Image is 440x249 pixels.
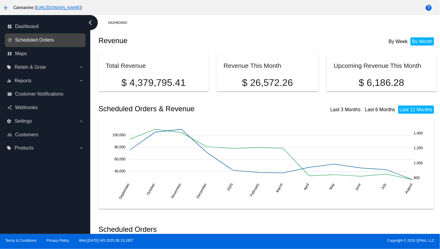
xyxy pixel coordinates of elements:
p: $ 6,186.28 [334,77,429,88]
i: arrow_drop_down [79,146,84,150]
span: Retain & Grow [14,65,46,70]
text: 1,200 [414,146,423,150]
i: people_outline [7,132,12,137]
text: 60,000 [115,157,126,161]
i: arrow_drop_down [79,119,84,124]
a: Terms & Conditions [5,238,36,243]
span: Cannanine ( ) [13,5,82,10]
a: Last 12 Months [400,107,432,112]
a: Last 3 Months [330,107,361,112]
span: Scheduled Orders [15,37,54,43]
text: June [354,182,362,191]
mat-icon: arrow_back [2,4,10,11]
a: share Webhooks [7,103,84,112]
i: arrow_drop_down [79,78,84,83]
text: December [196,182,208,199]
p: $ 4,379,795.41 [106,77,201,88]
a: dashboard Dashboard [7,22,84,31]
text: July [380,182,387,190]
a: [URL][DOMAIN_NAME] [36,5,81,10]
a: email Customer Notifications [7,89,84,99]
span: Customer Notifications [15,91,64,97]
i: update [7,38,12,43]
i: chevron_left [85,18,95,27]
text: November [170,182,182,199]
span: Copyright © 2024 QPilot, LLC [225,238,435,243]
text: 100,000 [113,133,126,137]
text: 40,000 [115,169,126,173]
text: August [404,182,414,194]
a: Web:[DATE] API:2025.08.19.1657 [79,238,134,243]
i: arrow_drop_down [79,65,84,70]
span: Reports [14,78,31,84]
a: map Maps [7,49,84,58]
li: By Month [411,37,434,46]
span: Customers [15,132,38,137]
a: Last 6 Months [365,107,395,112]
li: By Week [387,37,409,46]
span: Dashboard [15,24,39,29]
text: October [146,182,156,196]
text: 1,000 [414,161,423,165]
i: settings [7,119,11,124]
i: equalizer [7,78,11,83]
mat-icon: help [425,4,432,11]
h2: Total Revenue [106,62,146,69]
i: dashboard [7,24,12,29]
text: March [275,182,284,193]
a: update Scheduled Orders [7,35,84,45]
h2: Revenue [98,36,268,45]
span: Settings [14,118,32,124]
i: share [7,105,12,110]
text: 2025 [226,182,234,191]
span: Products [14,145,33,151]
text: September [118,182,131,200]
a: people_outline Customers [7,130,84,140]
text: 800 [414,176,420,180]
i: map [7,51,12,56]
text: February [249,182,260,197]
i: email [7,92,12,96]
p: $ 26,572.26 [224,77,311,88]
text: 80,000 [115,145,126,149]
i: local_offer [7,65,11,70]
text: April [303,182,310,191]
a: Privacy Policy [47,238,69,243]
text: May [329,182,336,191]
span: Maps [15,51,27,56]
h2: Upcoming Revenue This Month [334,62,421,69]
h2: Scheduled Orders & Revenue [98,105,268,113]
a: Dashboard [108,18,132,27]
i: local_offer [7,146,11,150]
text: 1,400 [414,131,423,135]
span: Webhooks [15,105,38,110]
h2: Scheduled Orders [98,225,268,234]
h2: Revenue This Month [224,62,281,69]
